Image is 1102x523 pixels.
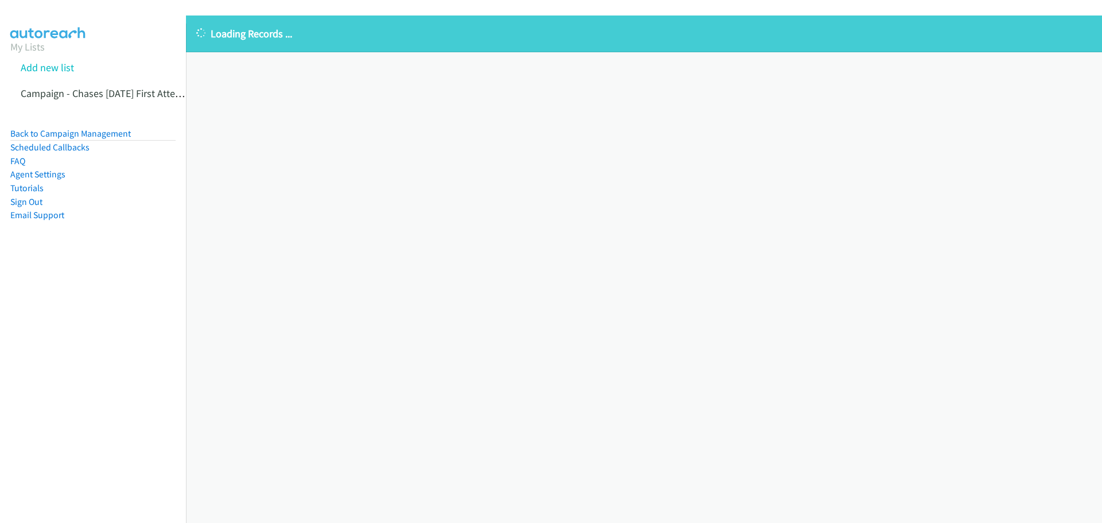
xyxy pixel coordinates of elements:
[10,40,45,53] a: My Lists
[21,61,74,74] a: Add new list
[10,183,44,193] a: Tutorials
[10,210,64,220] a: Email Support
[10,142,90,153] a: Scheduled Callbacks
[10,156,25,166] a: FAQ
[21,87,193,100] a: Campaign - Chases [DATE] First Attempt
[10,128,131,139] a: Back to Campaign Management
[196,26,1092,41] p: Loading Records ...
[10,196,42,207] a: Sign Out
[10,169,65,180] a: Agent Settings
